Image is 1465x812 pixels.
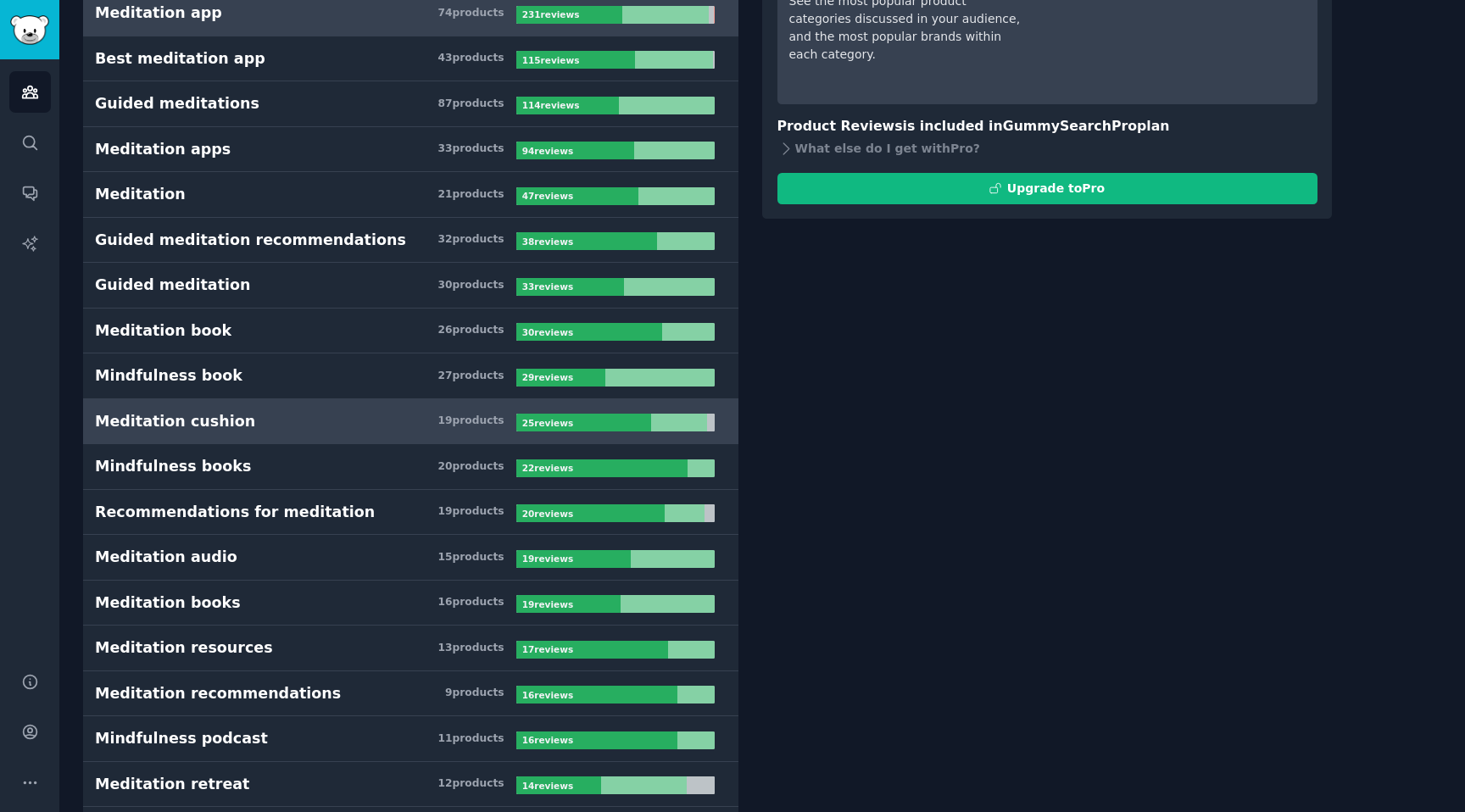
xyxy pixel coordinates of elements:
[522,100,580,110] b: 114 review s
[777,173,1317,204] button: Upgrade toPro
[437,459,504,475] div: 20 product s
[1003,118,1137,134] span: GummySearch Pro
[777,137,1317,161] div: What else do I get with Pro ?
[83,490,738,536] a: Recommendations for meditation19products20reviews
[95,275,251,296] div: Guided meditation
[83,36,738,82] a: Best meditation app43products115reviews
[522,553,573,564] b: 19 review s
[437,142,504,157] div: 33 product s
[777,116,1317,137] h3: Product Reviews is included in plan
[437,414,504,429] div: 19 product s
[522,281,573,292] b: 33 review s
[95,139,231,160] div: Meditation apps
[522,599,573,609] b: 19 review s
[95,592,241,614] div: Meditation books
[95,3,222,24] div: Meditation app
[83,399,738,445] a: Meditation cushion19products25reviews
[522,690,573,700] b: 16 review s
[522,9,580,19] b: 231 review s
[83,127,738,173] a: Meditation apps33products94reviews
[95,93,259,114] div: Guided meditations
[522,327,573,337] b: 30 review s
[437,731,504,747] div: 11 product s
[83,444,738,490] a: Mindfulness books20products22reviews
[522,236,573,247] b: 38 review s
[522,418,573,428] b: 25 review s
[95,502,375,523] div: Recommendations for meditation
[83,172,738,218] a: Meditation21products47reviews
[437,51,504,66] div: 43 product s
[83,762,738,808] a: Meditation retreat12products14reviews
[95,774,249,795] div: Meditation retreat
[437,550,504,565] div: 15 product s
[522,644,573,654] b: 17 review s
[437,97,504,112] div: 87 product s
[522,781,573,791] b: 14 review s
[10,15,49,45] img: GummySearch logo
[437,641,504,656] div: 13 product s
[522,191,573,201] b: 47 review s
[83,309,738,354] a: Meditation book26products30reviews
[437,504,504,520] div: 19 product s
[95,683,341,704] div: Meditation recommendations
[83,716,738,762] a: Mindfulness podcast11products16reviews
[95,184,186,205] div: Meditation
[522,735,573,745] b: 16 review s
[437,369,504,384] div: 27 product s
[522,463,573,473] b: 22 review s
[83,218,738,264] a: Guided meditation recommendations32products38reviews
[83,353,738,399] a: Mindfulness book27products29reviews
[437,187,504,203] div: 21 product s
[95,320,231,342] div: Meditation book
[445,686,504,701] div: 9 product s
[95,547,237,568] div: Meditation audio
[437,323,504,338] div: 26 product s
[95,230,406,251] div: Guided meditation recommendations
[437,278,504,293] div: 30 product s
[437,6,504,21] div: 74 product s
[437,595,504,610] div: 16 product s
[95,728,268,749] div: Mindfulness podcast
[83,581,738,626] a: Meditation books16products19reviews
[83,626,738,671] a: Meditation resources13products17reviews
[437,776,504,792] div: 12 product s
[522,55,580,65] b: 115 review s
[83,535,738,581] a: Meditation audio15products19reviews
[1007,180,1105,197] div: Upgrade to Pro
[83,671,738,717] a: Meditation recommendations9products16reviews
[95,637,273,659] div: Meditation resources
[95,411,255,432] div: Meditation cushion
[95,48,265,70] div: Best meditation app
[522,146,573,156] b: 94 review s
[83,81,738,127] a: Guided meditations87products114reviews
[522,372,573,382] b: 29 review s
[95,365,242,387] div: Mindfulness book
[95,456,251,477] div: Mindfulness books
[83,263,738,309] a: Guided meditation30products33reviews
[522,509,573,519] b: 20 review s
[437,232,504,247] div: 32 product s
